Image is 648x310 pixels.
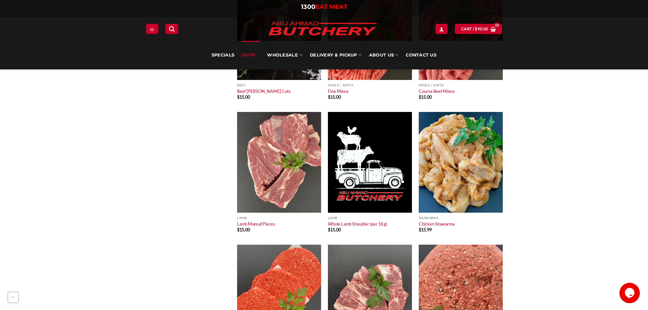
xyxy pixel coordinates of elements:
bdi: 15.00 [237,94,250,100]
p: Lamb [237,216,321,220]
span: $ [419,227,421,232]
img: Chicken Shawarma [419,112,503,213]
p: Shawarma [419,216,503,220]
a: Contact Us [406,41,436,69]
span: $ [475,26,477,32]
a: About Us [369,41,398,69]
a: Whole Lamb Shoulder (per 1Kg) [328,221,387,227]
a: Chicken Shawarma [419,221,454,227]
span: 1300 [301,3,315,11]
a: Beef [PERSON_NAME] Cuts [237,88,291,94]
span: $ [237,94,239,100]
p: Beef [237,83,321,87]
a: Search [165,24,178,34]
bdi: 15.00 [328,94,341,100]
span: $ [237,227,239,232]
p: Mince / Kafta [419,83,503,87]
a: View cart [455,24,502,34]
a: Specials [212,41,234,69]
span: EAT MEAT [315,3,347,11]
bdi: 15.00 [328,227,341,232]
span: $ [328,227,330,232]
bdi: 15.00 [237,227,250,232]
p: Mince / Kafta [328,83,412,87]
a: Lamb Mansaf Pieces [237,221,275,227]
a: Wholesale [267,41,302,69]
button: Go to top [7,292,19,303]
iframe: chat widget [619,283,641,303]
a: Delivery & Pickup [310,41,362,69]
bdi: 15.00 [419,94,432,100]
a: Menu [146,24,158,34]
img: Whole Lamb Shoulder (per 1Kg) [328,112,412,213]
bdi: 15.99 [419,227,432,232]
span: $ [419,94,421,100]
a: Login [435,24,448,34]
a: Fine Mince [328,88,349,94]
img: Abu Ahmad Butchery [263,17,382,41]
bdi: 90.00 [475,27,488,31]
img: Lamb-Mansaf-Pieces [237,112,321,213]
a: Course Beef Mince [419,88,455,94]
p: Lamb [328,216,412,220]
a: SHOP [242,41,260,69]
span: $ [328,94,330,100]
span: Cart / [461,26,488,32]
a: 1300EAT MEAT [301,3,347,11]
